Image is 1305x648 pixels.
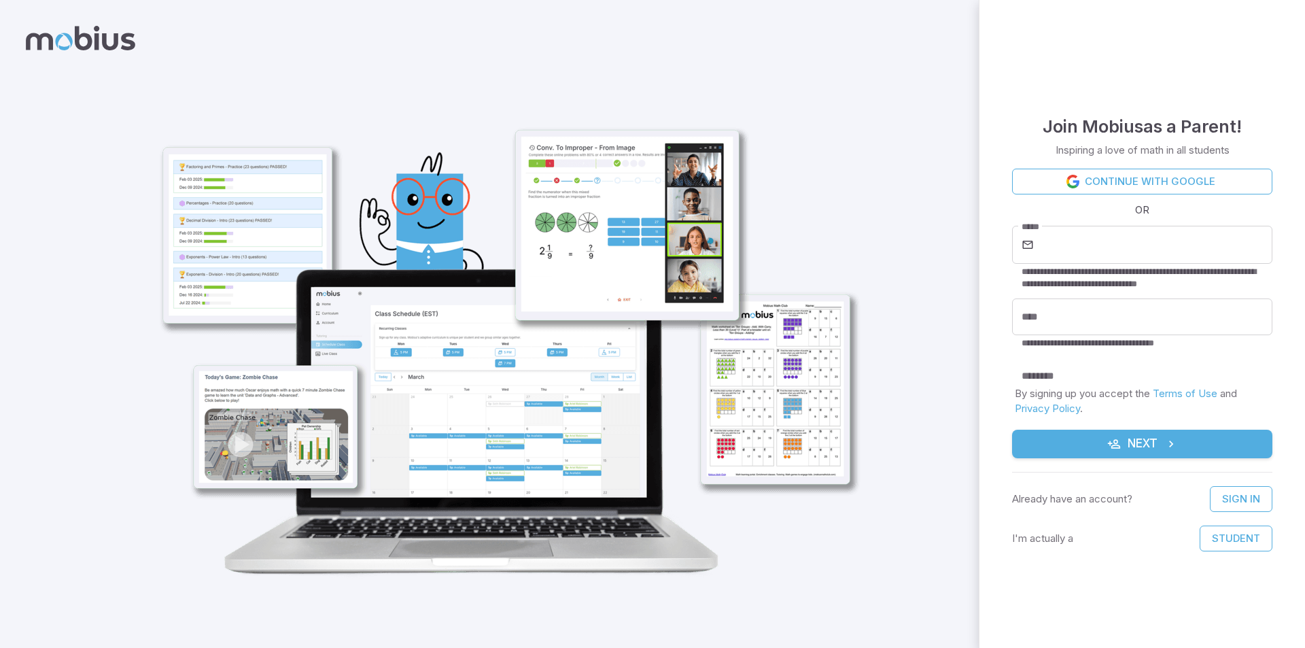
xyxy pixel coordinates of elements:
[1153,387,1217,400] a: Terms of Use
[1043,113,1242,140] h4: Join Mobius as a Parent !
[1200,526,1272,551] button: Student
[1012,492,1132,507] p: Already have an account?
[1210,486,1272,512] a: Sign In
[1132,203,1153,218] span: OR
[1015,402,1080,415] a: Privacy Policy
[1012,430,1272,458] button: Next
[1056,143,1230,158] p: Inspiring a love of math in all students
[125,47,875,598] img: parent_1-illustration
[1012,169,1272,194] a: Continue with Google
[1015,386,1270,416] p: By signing up you accept the and .
[1012,531,1073,546] p: I'm actually a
